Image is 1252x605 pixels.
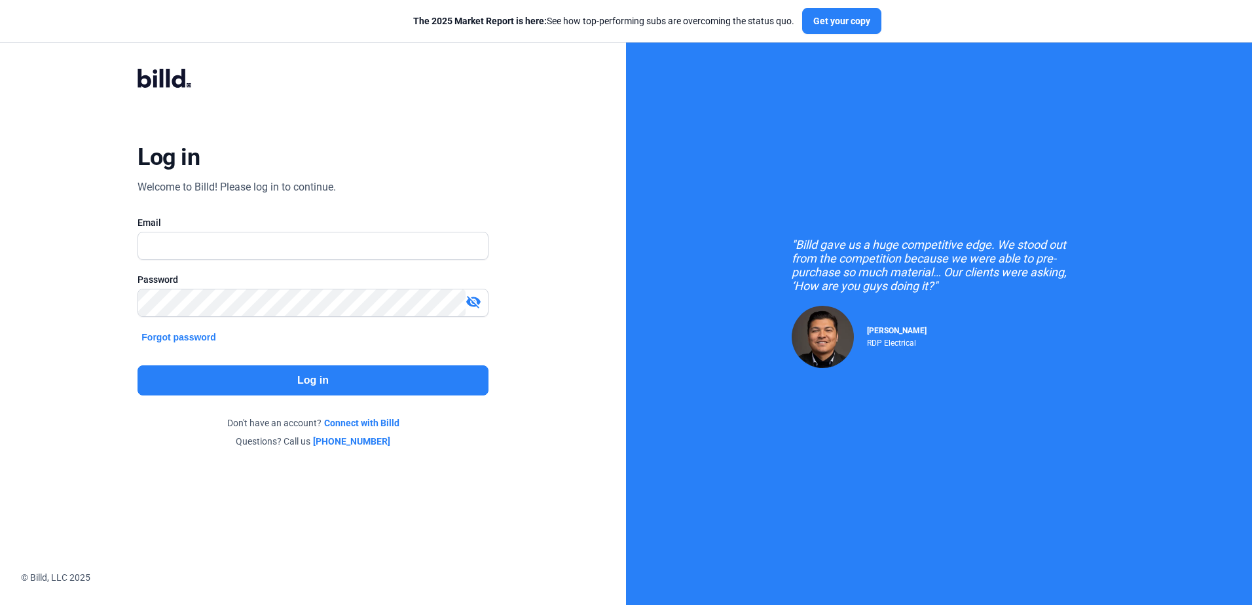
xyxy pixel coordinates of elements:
div: Welcome to Billd! Please log in to continue. [138,179,336,195]
div: Don't have an account? [138,416,488,430]
div: Email [138,216,488,229]
button: Log in [138,365,488,395]
div: RDP Electrical [867,335,927,348]
span: [PERSON_NAME] [867,326,927,335]
div: See how top-performing subs are overcoming the status quo. [413,14,794,27]
div: Questions? Call us [138,435,488,448]
a: Connect with Billd [324,416,399,430]
span: The 2025 Market Report is here: [413,16,547,26]
mat-icon: visibility_off [466,294,481,310]
button: Forgot password [138,330,220,344]
div: Password [138,273,488,286]
div: Log in [138,143,200,172]
img: Raul Pacheco [792,306,854,368]
a: [PHONE_NUMBER] [313,435,390,448]
div: "Billd gave us a huge competitive edge. We stood out from the competition because we were able to... [792,238,1086,293]
button: Get your copy [802,8,881,34]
